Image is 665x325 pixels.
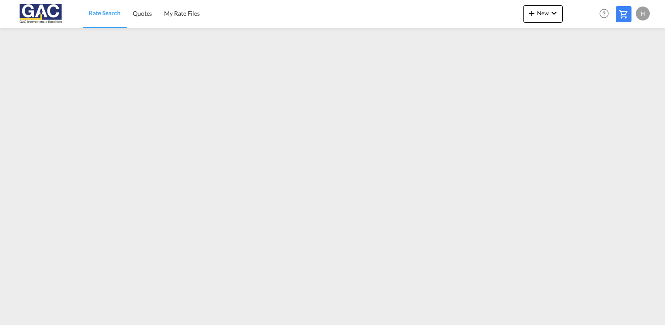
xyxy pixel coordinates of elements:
[164,10,200,17] span: My Rate Files
[13,4,72,24] img: 9f305d00dc7b11eeb4548362177db9c3.png
[523,5,563,23] button: icon-plus 400-fgNewicon-chevron-down
[527,8,537,18] md-icon: icon-plus 400-fg
[636,7,650,20] div: H
[133,10,152,17] span: Quotes
[527,10,559,17] span: New
[597,6,616,22] div: Help
[597,6,611,21] span: Help
[89,9,121,17] span: Rate Search
[549,8,559,18] md-icon: icon-chevron-down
